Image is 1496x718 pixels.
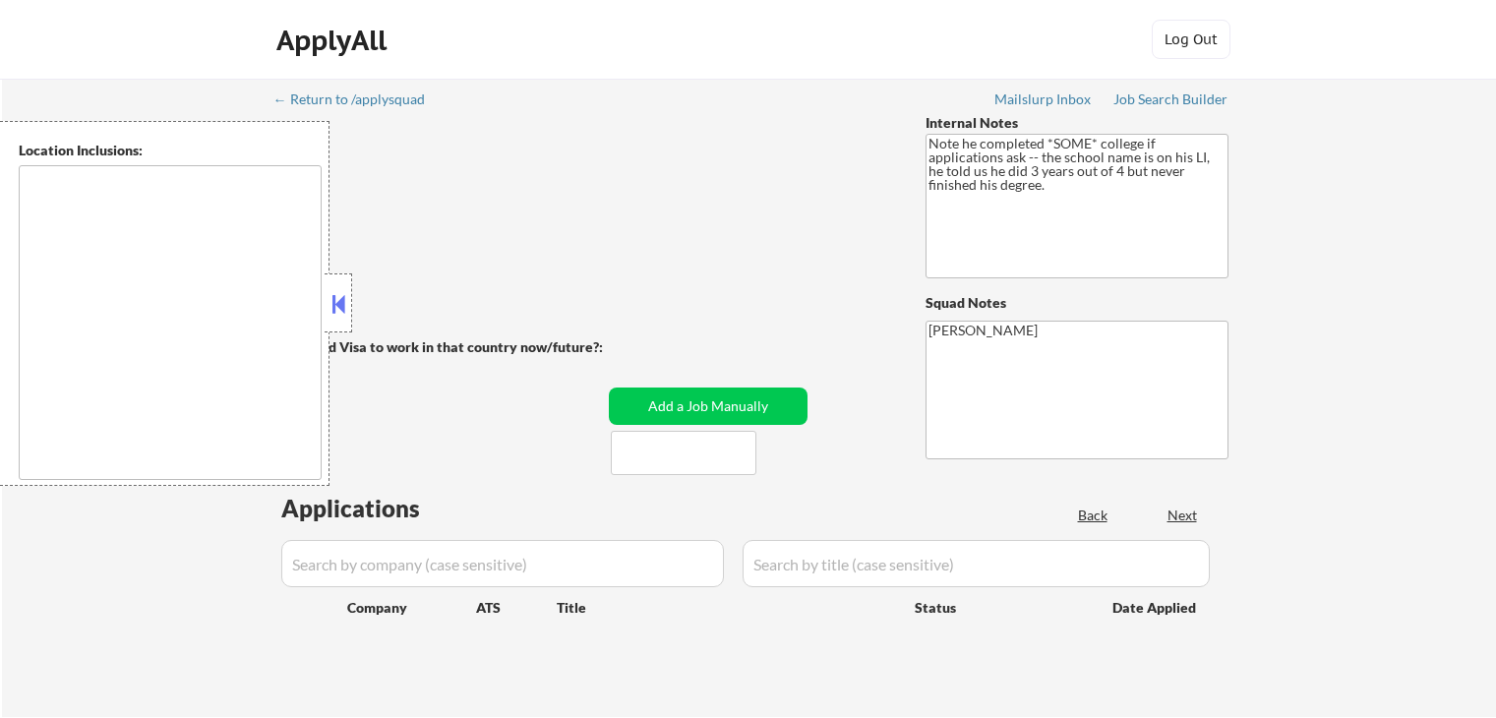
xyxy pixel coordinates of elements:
button: Add a Job Manually [609,388,808,425]
input: Search by title (case sensitive) [743,540,1210,587]
div: Back [1078,506,1109,525]
div: Status [915,589,1084,625]
button: Log Out [1152,20,1230,59]
input: Search by company (case sensitive) [281,540,724,587]
a: Mailslurp Inbox [994,91,1093,111]
strong: Will need Visa to work in that country now/future?: [275,338,603,355]
div: Title [557,598,896,618]
div: Internal Notes [926,113,1228,133]
div: ApplyAll [276,24,392,57]
a: ← Return to /applysquad [273,91,444,111]
div: ← Return to /applysquad [273,92,444,106]
div: Mailslurp Inbox [994,92,1093,106]
div: Applications [281,497,476,520]
div: Location Inclusions: [19,141,322,160]
div: Squad Notes [926,293,1228,313]
div: Next [1167,506,1199,525]
div: Job Search Builder [1113,92,1228,106]
div: ATS [476,598,557,618]
div: Company [347,598,476,618]
div: Date Applied [1112,598,1199,618]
